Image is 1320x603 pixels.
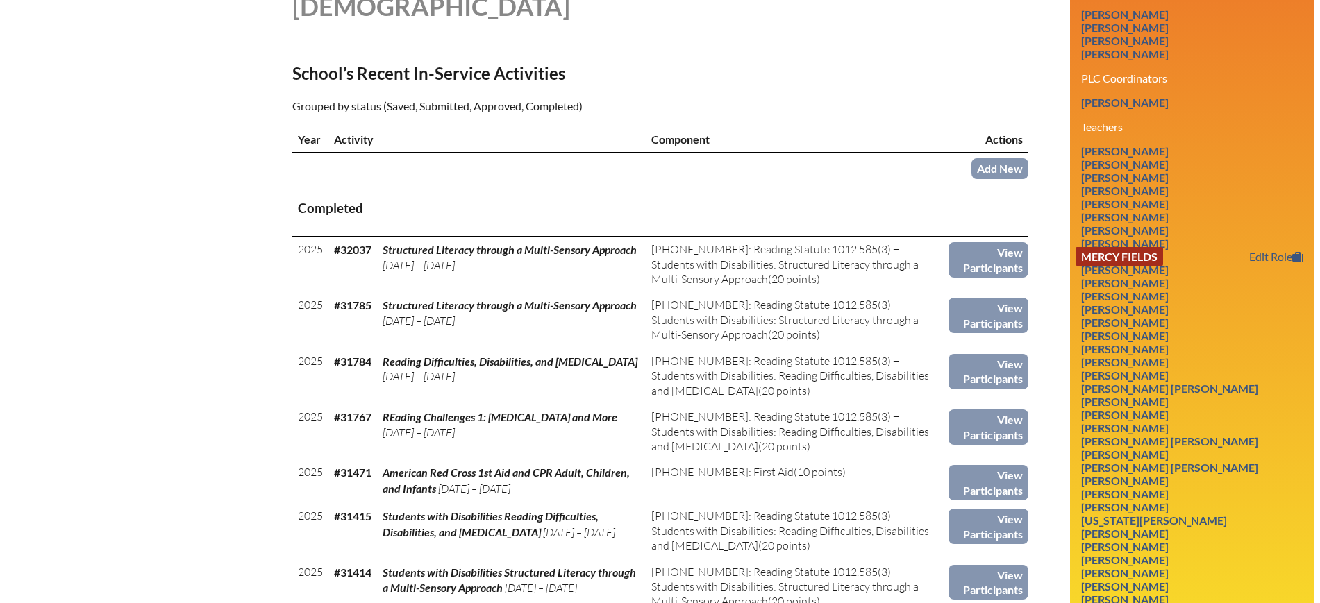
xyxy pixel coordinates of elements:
[292,459,328,503] td: 2025
[383,369,455,383] span: [DATE] – [DATE]
[292,348,328,404] td: 2025
[1076,445,1174,464] a: [PERSON_NAME]
[1076,577,1174,595] a: [PERSON_NAME]
[1076,432,1264,450] a: [PERSON_NAME] [PERSON_NAME]
[949,126,1028,153] th: Actions
[334,243,371,256] b: #32037
[383,566,636,594] span: Students with Disabilities Structured Literacy through a Multi-Sensory Approach
[1076,300,1174,319] a: [PERSON_NAME]
[646,459,949,503] td: (10 points)
[1076,155,1174,173] a: [PERSON_NAME]
[1076,498,1174,516] a: [PERSON_NAME]
[1076,5,1174,24] a: [PERSON_NAME]
[1076,142,1174,160] a: [PERSON_NAME]
[1244,247,1309,266] a: Edit Role
[292,97,781,115] p: Grouped by status (Saved, Submitted, Approved, Completed)
[334,410,371,423] b: #31767
[334,509,371,523] b: #31415
[1076,287,1174,305] a: [PERSON_NAME]
[1076,247,1163,266] a: Mercy Fields
[292,126,328,153] th: Year
[292,404,328,459] td: 2025
[949,509,1028,544] a: View Participants
[1076,44,1174,63] a: [PERSON_NAME]
[1076,31,1174,50] a: [PERSON_NAME]
[1076,563,1174,582] a: [PERSON_NAME]
[1076,168,1174,187] a: [PERSON_NAME]
[1076,313,1174,332] a: [PERSON_NAME]
[438,482,510,495] span: [DATE] – [DATE]
[651,409,929,453] span: [PHONE_NUMBER]: Reading Statute 1012.585(3) + Students with Disabilities: Reading Difficulties, D...
[1076,418,1174,437] a: [PERSON_NAME]
[334,566,371,579] b: #31414
[1076,181,1174,200] a: [PERSON_NAME]
[383,298,637,312] span: Structured Literacy through a Multi-Sensory Approach
[334,298,371,312] b: #31785
[1076,18,1174,37] a: [PERSON_NAME]
[651,465,794,479] span: [PHONE_NUMBER]: First Aid
[334,466,371,479] b: #31471
[1076,379,1264,398] a: [PERSON_NAME] [PERSON_NAME]
[292,292,328,348] td: 2025
[949,298,1028,333] a: View Participants
[646,126,949,153] th: Component
[292,503,328,559] td: 2025
[383,425,455,439] span: [DATE] – [DATE]
[949,565,1028,600] a: View Participants
[1076,550,1174,569] a: [PERSON_NAME]
[1076,353,1174,371] a: [PERSON_NAME]
[292,63,781,83] h2: School’s Recent In-Service Activities
[383,355,637,368] span: Reading Difficulties, Disabilities, and [MEDICAL_DATA]
[1076,458,1264,477] a: [PERSON_NAME] [PERSON_NAME]
[971,158,1028,178] a: Add New
[651,509,929,552] span: [PHONE_NUMBER]: Reading Statute 1012.585(3) + Students with Disabilities: Reading Difficulties, D...
[1076,511,1309,543] a: [US_STATE][PERSON_NAME] [PERSON_NAME]
[646,503,949,559] td: (20 points)
[383,410,617,423] span: REading Challenges 1: [MEDICAL_DATA] and More
[949,465,1028,500] a: View Participants
[543,525,615,539] span: [DATE] – [DATE]
[1076,234,1174,253] a: [PERSON_NAME]
[1076,484,1174,503] a: [PERSON_NAME]
[1076,207,1174,226] a: [PERSON_NAME]
[949,409,1028,445] a: View Participants
[1076,471,1174,490] a: [PERSON_NAME]
[383,243,637,256] span: Structured Literacy through a Multi-Sensory Approach
[1076,392,1174,411] a: [PERSON_NAME]
[1076,273,1174,292] a: [PERSON_NAME]
[1081,71,1303,85] h3: PLC Coordinators
[1076,339,1174,358] a: [PERSON_NAME]
[298,200,1023,217] h3: Completed
[1076,405,1174,424] a: [PERSON_NAME]
[949,242,1028,278] a: View Participants
[1076,93,1174,112] a: [PERSON_NAME]
[651,298,919,341] span: [PHONE_NUMBER]: Reading Statute 1012.585(3) + Students with Disabilities: Structured Literacy thr...
[334,355,371,368] b: #31784
[505,581,577,595] span: [DATE] – [DATE]
[383,258,455,272] span: [DATE] – [DATE]
[646,348,949,404] td: (20 points)
[328,126,646,153] th: Activity
[651,242,919,286] span: [PHONE_NUMBER]: Reading Statute 1012.585(3) + Students with Disabilities: Structured Literacy thr...
[1076,221,1174,239] a: [PERSON_NAME]
[1081,120,1303,133] h3: Teachers
[1076,366,1174,384] a: [PERSON_NAME]
[646,404,949,459] td: (20 points)
[651,354,929,398] span: [PHONE_NUMBER]: Reading Statute 1012.585(3) + Students with Disabilities: Reading Difficulties, D...
[383,314,455,328] span: [DATE] – [DATE]
[1076,537,1174,556] a: [PERSON_NAME]
[383,509,599,538] span: Students with Disabilities Reading Difficulties, Disabilities, and [MEDICAL_DATA]
[646,292,949,348] td: (20 points)
[1076,194,1174,213] a: [PERSON_NAME]
[949,354,1028,389] a: View Participants
[383,466,630,494] span: American Red Cross 1st Aid and CPR Adult, Children, and Infants
[292,237,328,293] td: 2025
[1076,260,1174,279] a: [PERSON_NAME]
[646,237,949,293] td: (20 points)
[1076,326,1174,345] a: [PERSON_NAME]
